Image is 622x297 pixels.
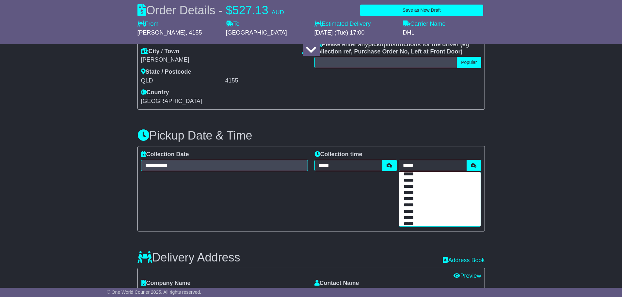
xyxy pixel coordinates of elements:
[141,280,191,287] label: Company Name
[232,4,268,17] span: 527.13
[141,89,169,96] label: Country
[141,77,224,84] div: QLD
[137,29,186,36] span: [PERSON_NAME]
[454,273,481,279] a: Preview
[137,251,240,264] h3: Delivery Address
[137,21,159,28] label: From
[141,98,202,104] span: [GEOGRAPHIC_DATA]
[141,48,180,55] label: City / Town
[141,68,191,76] label: State / Postcode
[107,290,201,295] span: © One World Courier 2025. All rights reserved.
[457,57,481,68] button: Popular
[137,3,284,17] div: Order Details -
[141,151,189,158] label: Collection Date
[403,21,446,28] label: Carrier Name
[314,29,396,37] div: [DATE] (Tue) 17:00
[141,56,308,64] div: [PERSON_NAME]
[314,280,359,287] label: Contact Name
[443,257,485,263] a: Address Book
[226,29,287,36] span: [GEOGRAPHIC_DATA]
[403,29,485,37] div: DHL
[360,5,483,16] button: Save as New Draft
[226,21,240,28] label: To
[272,9,284,16] span: AUD
[225,77,308,84] div: 4155
[314,21,396,28] label: Estimated Delivery
[314,151,362,158] label: Collection time
[186,29,202,36] span: , 4155
[226,4,232,17] span: $
[137,129,485,142] h3: Pickup Date & Time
